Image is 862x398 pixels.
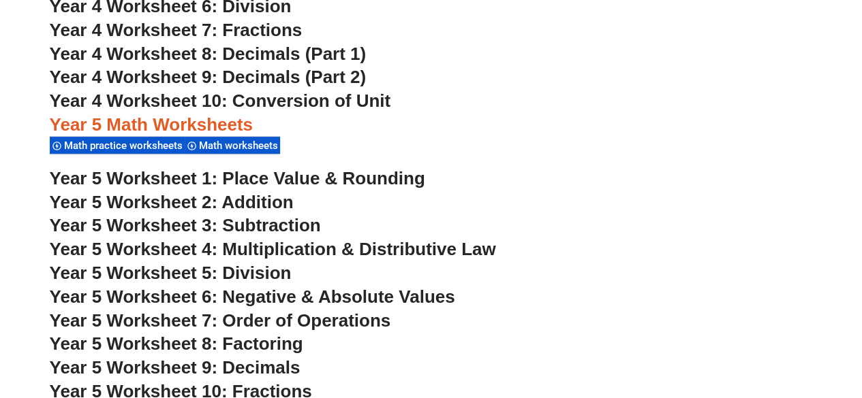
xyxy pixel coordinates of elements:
[50,357,301,378] a: Year 5 Worksheet 9: Decimals
[50,192,294,212] a: Year 5 Worksheet 2: Addition
[50,333,303,354] a: Year 5 Worksheet 8: Factoring
[64,139,187,152] span: Math practice worksheets
[50,310,391,331] a: Year 5 Worksheet 7: Order of Operations
[50,136,185,154] div: Math practice worksheets
[50,215,321,235] a: Year 5 Worksheet 3: Subtraction
[199,139,282,152] span: Math worksheets
[50,114,813,137] h3: Year 5 Math Worksheets
[50,67,367,87] a: Year 4 Worksheet 9: Decimals (Part 2)
[50,20,303,40] a: Year 4 Worksheet 7: Fractions
[50,286,455,307] a: Year 5 Worksheet 6: Negative & Absolute Values
[50,239,496,259] a: Year 5 Worksheet 4: Multiplication & Distributive Law
[185,136,280,154] div: Math worksheets
[635,244,862,398] iframe: Chat Widget
[50,44,367,64] a: Year 4 Worksheet 8: Decimals (Part 1)
[50,90,391,111] a: Year 4 Worksheet 10: Conversion of Unit
[50,263,292,283] a: Year 5 Worksheet 5: Division
[50,168,425,188] a: Year 5 Worksheet 1: Place Value & Rounding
